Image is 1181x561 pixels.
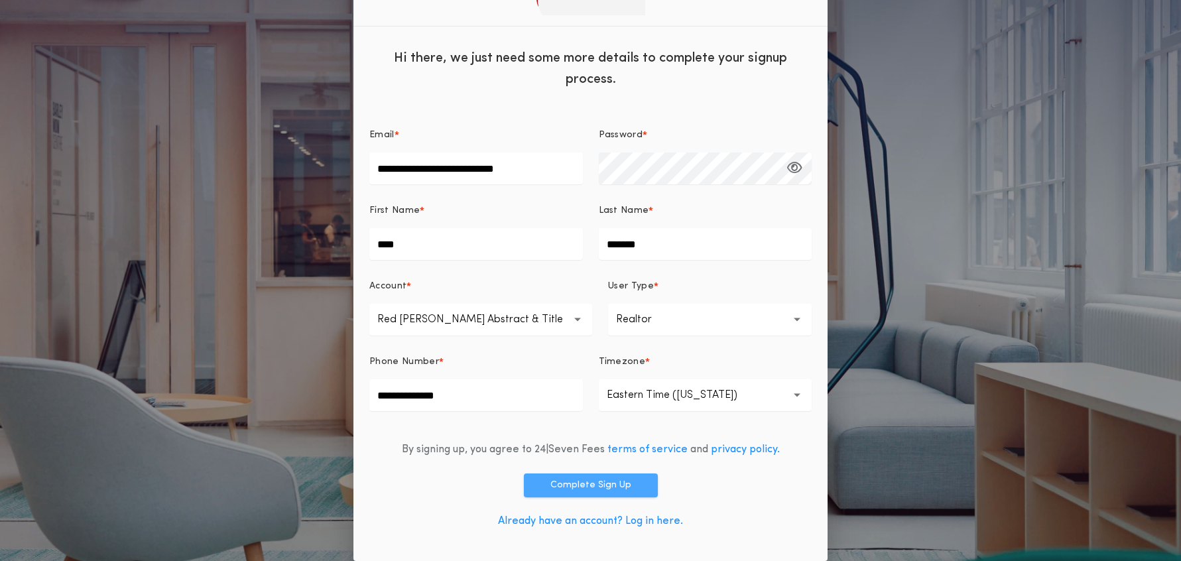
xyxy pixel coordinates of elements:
input: First Name* [369,228,583,260]
input: Email* [369,153,583,184]
p: Phone Number [369,355,439,369]
p: Account [369,280,406,293]
p: Password [599,129,643,142]
p: Realtor [616,312,673,328]
button: Eastern Time ([US_STATE]) [599,379,812,411]
div: By signing up, you agree to 24|Seven Fees and [402,442,780,458]
a: Already have an account? Log in here. [498,516,683,527]
p: User Type [608,280,654,293]
button: Realtor [608,304,812,336]
button: Complete Sign Up [524,473,658,497]
input: Password* [599,153,812,184]
input: Phone Number* [369,379,583,411]
div: Hi there, we just need some more details to complete your signup process. [353,37,828,97]
p: Eastern Time ([US_STATE]) [607,387,759,403]
a: terms of service [607,444,688,455]
button: Red [PERSON_NAME] Abstract & Title [369,304,592,336]
p: Timezone [599,355,646,369]
p: Red [PERSON_NAME] Abstract & Title [377,312,584,328]
button: Password* [787,153,802,184]
input: Last Name* [599,228,812,260]
p: Last Name [599,204,649,218]
p: First Name [369,204,420,218]
p: Email [369,129,395,142]
a: privacy policy. [711,444,780,455]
